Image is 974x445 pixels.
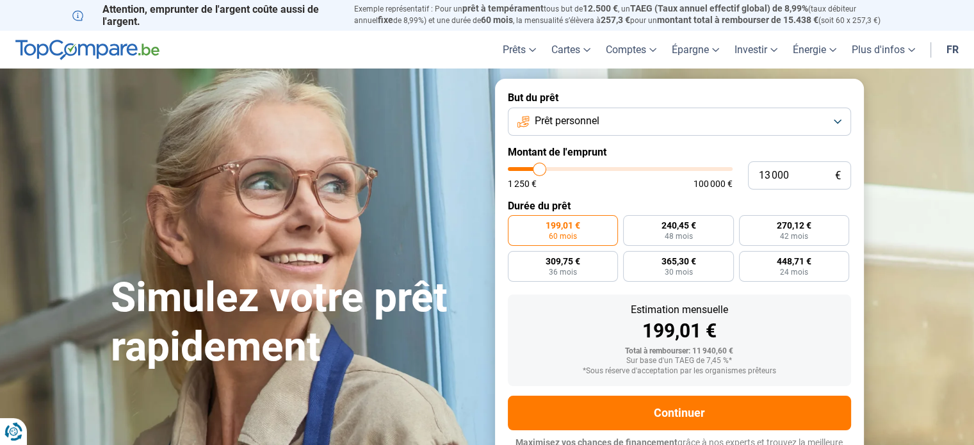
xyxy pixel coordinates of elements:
[601,15,630,25] span: 257,3 €
[462,3,544,13] span: prêt à tempérament
[544,31,598,69] a: Cartes
[780,268,808,276] span: 24 mois
[354,3,902,26] p: Exemple représentatif : Pour un tous but de , un (taux débiteur annuel de 8,99%) et une durée de ...
[583,3,618,13] span: 12.500 €
[535,114,599,128] span: Prêt personnel
[844,31,923,69] a: Plus d'infos
[549,268,577,276] span: 36 mois
[508,200,851,212] label: Durée du prêt
[785,31,844,69] a: Énergie
[495,31,544,69] a: Prêts
[664,232,692,240] span: 48 mois
[508,92,851,104] label: But du prêt
[549,232,577,240] span: 60 mois
[508,396,851,430] button: Continuer
[657,15,818,25] span: montant total à rembourser de 15.438 €
[518,347,841,356] div: Total à rembourser: 11 940,60 €
[15,40,159,60] img: TopCompare
[694,179,733,188] span: 100 000 €
[378,15,393,25] span: fixe
[664,31,727,69] a: Épargne
[546,221,580,230] span: 199,01 €
[546,257,580,266] span: 309,75 €
[777,221,811,230] span: 270,12 €
[518,367,841,376] div: *Sous réserve d'acceptation par les organismes prêteurs
[518,305,841,315] div: Estimation mensuelle
[518,321,841,341] div: 199,01 €
[939,31,966,69] a: fr
[111,273,480,372] h1: Simulez votre prêt rapidement
[664,268,692,276] span: 30 mois
[481,15,513,25] span: 60 mois
[727,31,785,69] a: Investir
[777,257,811,266] span: 448,71 €
[518,357,841,366] div: Sur base d'un TAEG de 7,45 %*
[508,108,851,136] button: Prêt personnel
[835,170,841,181] span: €
[630,3,808,13] span: TAEG (Taux annuel effectif global) de 8,99%
[661,257,695,266] span: 365,30 €
[780,232,808,240] span: 42 mois
[72,3,339,28] p: Attention, emprunter de l'argent coûte aussi de l'argent.
[508,179,537,188] span: 1 250 €
[598,31,664,69] a: Comptes
[508,146,851,158] label: Montant de l'emprunt
[661,221,695,230] span: 240,45 €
